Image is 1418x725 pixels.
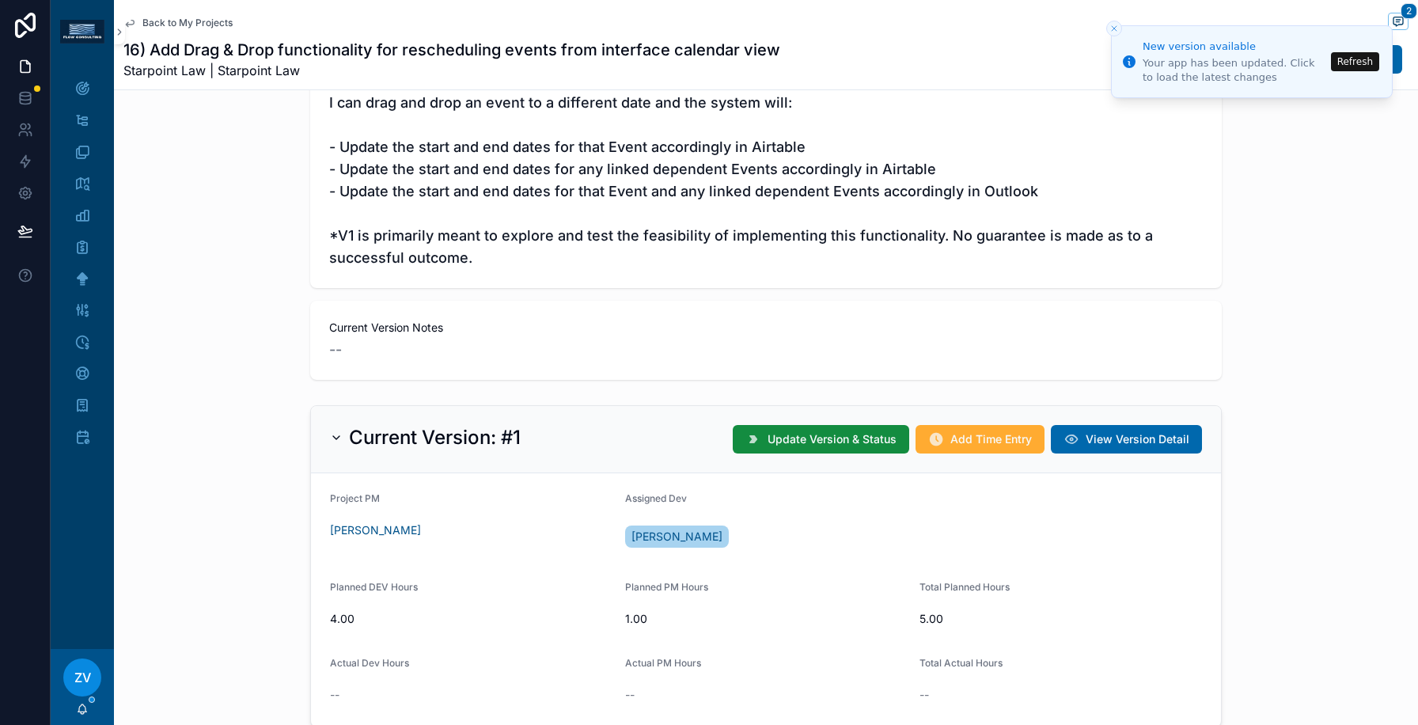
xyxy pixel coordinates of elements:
[1388,13,1409,32] button: 2
[330,522,421,538] a: [PERSON_NAME]
[1143,56,1326,85] div: Your app has been updated. Click to load the latest changes
[1143,39,1326,55] div: New version available
[60,20,104,44] img: App logo
[625,526,729,548] a: [PERSON_NAME]
[123,61,780,80] span: Starpoint Law | Starpoint Law
[123,39,780,61] h1: 16) Add Drag & Drop functionality for rescheduling events from interface calendar view
[123,17,233,29] a: Back to My Projects
[330,611,612,627] span: 4.00
[919,657,1003,669] span: Total Actual Hours
[625,687,635,703] span: --
[1331,52,1379,71] button: Refresh
[768,431,897,447] span: Update Version & Status
[919,581,1010,593] span: Total Planned Hours
[625,581,708,593] span: Planned PM Hours
[631,529,722,545] span: [PERSON_NAME]
[329,320,1203,336] span: Current Version Notes
[1106,21,1122,36] button: Close toast
[142,17,233,29] span: Back to My Projects
[950,431,1032,447] span: Add Time Entry
[74,668,91,687] span: ZV
[329,339,342,361] span: --
[51,63,114,472] div: scrollable content
[349,425,521,450] h2: Current Version: #1
[329,70,1203,269] span: As a Staff Member, from an interface calendar-style view of Events, I can drag and drop an event ...
[919,611,1202,627] span: 5.00
[1086,431,1189,447] span: View Version Detail
[330,581,418,593] span: Planned DEV Hours
[1051,425,1202,454] button: View Version Detail
[625,492,687,504] span: Assigned Dev
[919,687,929,703] span: --
[733,425,909,454] button: Update Version & Status
[625,611,908,627] span: 1.00
[625,657,701,669] span: Actual PM Hours
[1401,3,1417,19] span: 2
[330,687,339,703] span: --
[916,425,1045,454] button: Add Time Entry
[330,657,409,669] span: Actual Dev Hours
[330,492,380,504] span: Project PM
